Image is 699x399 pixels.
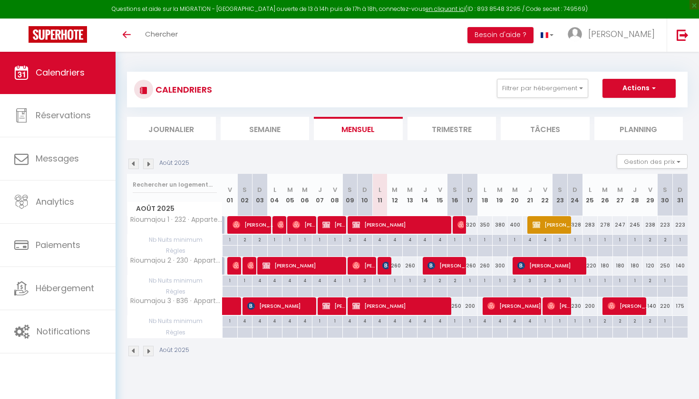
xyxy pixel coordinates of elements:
abbr: M [602,185,608,194]
abbr: L [589,185,592,194]
div: 1 [583,235,598,244]
div: 1 [312,316,327,325]
th: 04 [267,174,282,216]
div: 3 [553,235,567,244]
div: 223 [658,216,673,234]
div: 3 [523,275,537,285]
span: Règles [127,327,222,338]
div: 3 [358,275,372,285]
div: 1 [223,316,237,325]
div: 2 [252,235,267,244]
span: [PERSON_NAME] [382,256,388,275]
div: 260 [388,257,403,275]
th: 20 [507,174,523,216]
div: 1 [447,235,462,244]
span: [PERSON_NAME] [352,256,377,275]
div: 2 [433,275,447,285]
li: Mensuel [314,117,403,140]
th: 14 [417,174,433,216]
p: Août 2025 [159,346,189,355]
div: 4 [433,316,447,325]
div: 1 [223,235,237,244]
span: [PERSON_NAME] [352,216,470,234]
th: 23 [553,174,568,216]
div: 320 [463,216,478,234]
div: 380 [493,216,508,234]
th: 17 [463,174,478,216]
img: Super Booking [29,26,87,43]
div: 4 [373,316,388,325]
div: 4 [417,316,432,325]
div: 4 [298,316,312,325]
button: Filtrer par hébergement [497,79,588,98]
abbr: D [467,185,472,194]
div: 1 [553,316,567,325]
div: 1 [598,275,612,285]
button: Actions [602,79,676,98]
th: 05 [282,174,298,216]
abbr: D [257,185,262,194]
span: [PERSON_NAME] [247,297,328,315]
div: 278 [598,216,613,234]
th: 06 [297,174,312,216]
span: Hébergement [36,282,94,294]
div: 4 [298,275,312,285]
div: 2 [658,235,672,244]
span: Rioumajou 1 · 232 · Appartement 12/14p - [GEOGRAPHIC_DATA] [129,216,224,223]
th: 16 [447,174,463,216]
th: 12 [388,174,403,216]
div: 4 [252,316,267,325]
th: 02 [237,174,252,216]
div: 180 [628,257,643,275]
th: 24 [567,174,582,216]
div: 1 [373,275,388,285]
div: 4 [523,235,537,244]
a: en cliquant ici [426,5,465,13]
th: 31 [672,174,688,216]
span: Règles [127,246,222,256]
th: 22 [537,174,553,216]
th: 09 [342,174,358,216]
abbr: V [333,185,337,194]
span: [PERSON_NAME] [277,216,283,234]
li: Journalier [127,117,216,140]
div: 1 [493,235,507,244]
div: 1 [343,275,358,285]
span: [PERSON_NAME] [487,297,549,315]
div: 1 [447,316,462,325]
div: 3 [553,275,567,285]
abbr: D [362,185,367,194]
h3: CALENDRIERS [153,79,212,100]
span: Messages [36,152,79,164]
div: 1 [568,235,582,244]
span: [PERSON_NAME] [322,297,347,315]
div: 4 [388,316,402,325]
span: Nb Nuits minimum [127,316,222,326]
div: 4 [538,235,553,244]
button: Gestion des prix [617,154,688,169]
img: ... [568,27,582,41]
div: 300 [493,257,508,275]
abbr: L [484,185,486,194]
th: 26 [598,174,613,216]
div: 2 [238,235,252,244]
div: 2 [643,275,658,285]
span: [PERSON_NAME] [292,216,317,234]
div: 4 [268,275,282,285]
span: Nb Nuits minimum [127,275,222,286]
div: 2 [643,235,658,244]
div: 260 [477,257,493,275]
div: 1 [328,316,342,325]
div: 2 [613,316,628,325]
div: 2 [628,316,642,325]
div: 200 [582,297,598,315]
div: 3 [538,275,553,285]
div: 1 [598,235,612,244]
span: [PERSON_NAME] [352,297,470,315]
abbr: M [392,185,398,194]
a: Chercher [138,19,185,52]
span: [PERSON_NAME] [608,297,651,315]
span: [PERSON_NAME] [233,256,239,275]
div: 2 [598,316,612,325]
div: 400 [507,216,523,234]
